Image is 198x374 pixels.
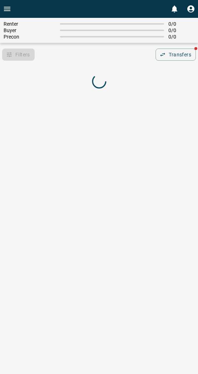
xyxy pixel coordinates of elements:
button: Transfers [156,49,196,61]
span: 0 / 0 [168,21,194,27]
button: Profile [184,2,198,16]
span: Buyer [4,27,56,33]
span: Renter [4,21,56,27]
span: 0 / 0 [168,27,194,33]
span: 0 / 0 [168,34,194,40]
span: Precon [4,34,56,40]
